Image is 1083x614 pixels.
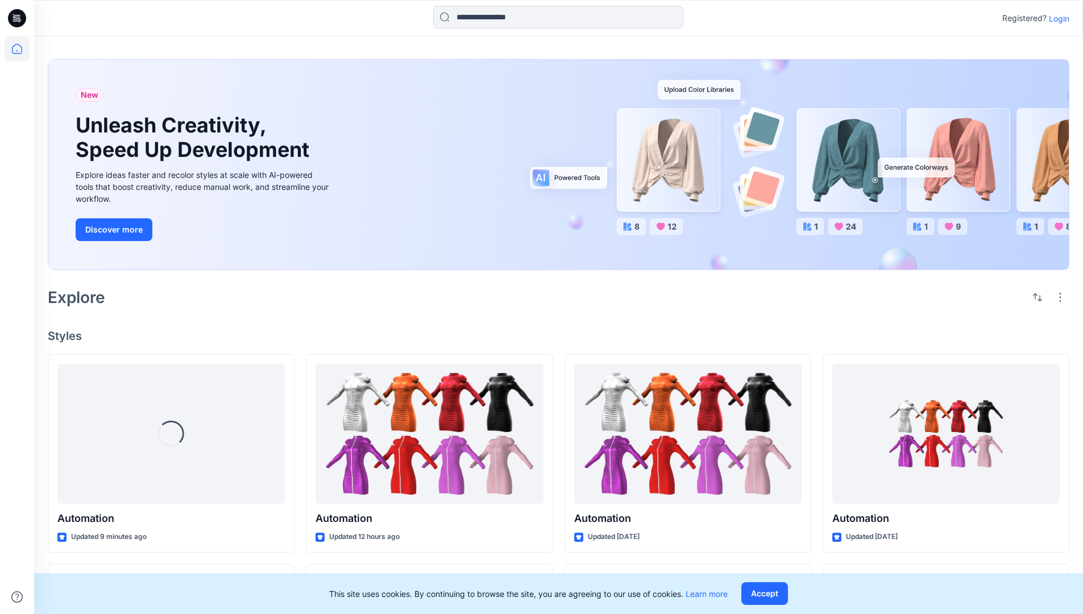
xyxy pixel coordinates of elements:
p: Updated [DATE] [588,531,640,543]
a: Learn more [686,589,728,599]
a: Automation [574,364,802,504]
button: Discover more [76,218,152,241]
h2: Explore [48,288,105,306]
p: Updated 12 hours ago [329,531,400,543]
p: This site uses cookies. By continuing to browse the site, you are agreeing to our use of cookies. [329,588,728,600]
a: Discover more [76,218,331,241]
p: Automation [574,511,802,526]
p: Updated [DATE] [846,531,898,543]
p: Updated 9 minutes ago [71,531,147,543]
div: Explore ideas faster and recolor styles at scale with AI-powered tools that boost creativity, red... [76,169,331,205]
button: Accept [741,582,788,605]
p: Registered? [1002,11,1047,25]
p: Automation [57,511,285,526]
a: Automation [316,364,543,504]
p: Login [1049,13,1069,24]
p: Automation [316,511,543,526]
a: Automation [832,364,1060,504]
span: New [81,88,98,102]
p: Automation [832,511,1060,526]
h4: Styles [48,329,1069,343]
h1: Unleash Creativity, Speed Up Development [76,113,314,162]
